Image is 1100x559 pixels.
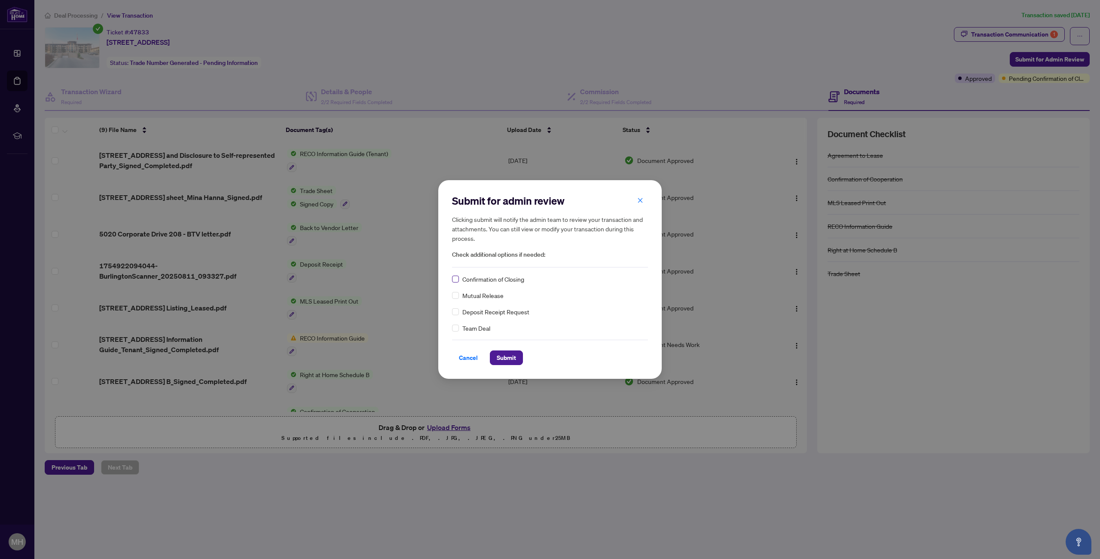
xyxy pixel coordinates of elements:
span: Team Deal [462,323,490,333]
span: close [637,197,643,203]
span: Confirmation of Closing [462,274,524,284]
span: Mutual Release [462,291,504,300]
button: Submit [490,350,523,365]
span: Deposit Receipt Request [462,307,529,316]
button: Cancel [452,350,485,365]
span: Cancel [459,351,478,365]
button: Open asap [1066,529,1091,555]
span: Submit [497,351,516,365]
h5: Clicking submit will notify the admin team to review your transaction and attachments. You can st... [452,215,648,243]
h2: Submit for admin review [452,194,648,208]
span: Check additional options if needed: [452,250,648,260]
